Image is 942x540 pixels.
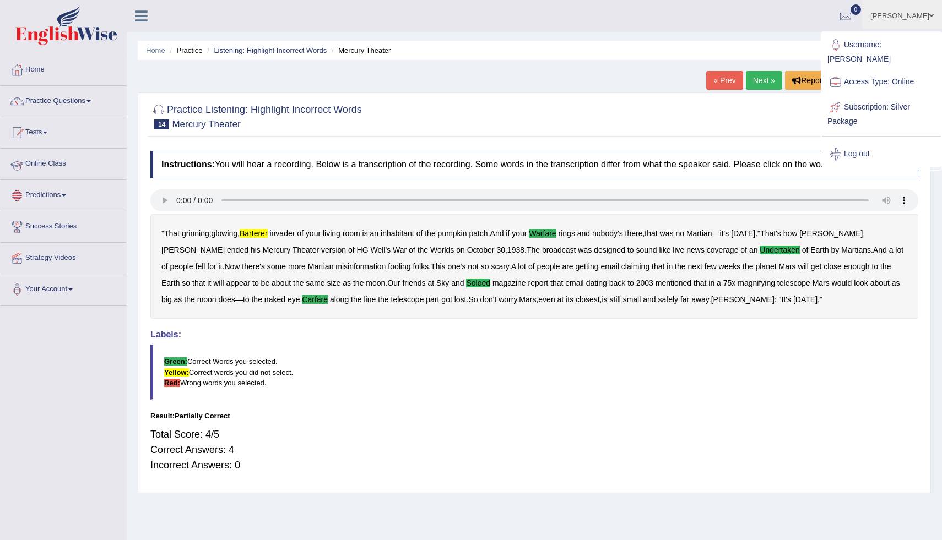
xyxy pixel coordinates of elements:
b: the [251,295,262,304]
b: to [252,279,259,287]
b: scary [491,262,508,271]
b: Sky [436,279,449,287]
b: [DATE] [793,295,818,304]
b: warfare [529,229,556,238]
b: HG [357,246,369,254]
b: Mars [519,295,536,304]
b: barterer [240,229,268,238]
b: the [880,262,891,271]
b: magazine [492,279,526,287]
b: big [161,295,172,304]
b: get [811,262,821,271]
b: look [854,279,868,287]
b: close [824,262,842,271]
b: to [627,279,634,287]
b: 2003 [636,279,653,287]
b: [PERSON_NAME] [711,295,775,304]
b: there's [242,262,265,271]
b: like [659,246,670,254]
a: Success Stories [1,211,126,239]
b: 30 [496,246,505,254]
b: That [164,229,180,238]
b: dating [586,279,607,287]
h4: You will hear a recording. Below is a transcription of the recording. Some words in the transcrip... [150,151,918,178]
b: more [288,262,306,271]
b: It's [782,295,791,304]
b: email [600,262,619,271]
b: small [623,295,641,304]
b: Mercury [263,246,291,254]
b: soloed [466,279,490,287]
blockquote: Correct Words you selected. Correct words you did not select. Wrong words you selected. [150,345,918,399]
b: Well's [371,246,391,254]
b: designed [594,246,625,254]
b: that [550,279,563,287]
b: Instructions: [161,160,215,169]
b: 1938 [507,246,524,254]
b: that [652,262,664,271]
b: invader [269,229,295,238]
b: Theater [293,246,319,254]
b: are [562,262,573,271]
b: the [353,279,364,287]
b: friends [402,279,425,287]
b: of [161,262,168,271]
b: sound [636,246,657,254]
b: some [267,262,286,271]
b: ended [227,246,248,254]
b: and [643,295,656,304]
b: planet [755,262,776,271]
b: of [409,246,415,254]
b: on [456,246,465,254]
b: how [783,229,798,238]
a: Tests [1,117,126,145]
b: so [182,279,190,287]
a: Username: [PERSON_NAME] [822,32,941,69]
b: weeks [719,262,741,271]
b: claiming [621,262,649,271]
small: Mercury Theater [172,119,240,129]
a: Your Account [1,274,126,302]
b: October [467,246,495,254]
b: inhabitant [381,229,414,238]
b: is [602,295,608,304]
b: the [184,295,194,304]
b: if [506,229,510,238]
b: news [686,246,705,254]
a: Strategy Videos [1,243,126,270]
b: is [362,229,368,238]
b: eye [288,295,300,304]
b: telescope [777,279,810,287]
b: report [528,279,549,287]
b: far [680,295,689,304]
button: Report Question [785,71,864,90]
b: coverage [707,246,739,254]
b: magnifying [738,279,775,287]
b: Mars [779,262,796,271]
b: people [537,262,560,271]
b: of [802,246,809,254]
b: at [557,295,564,304]
b: misinformation [335,262,386,271]
b: closest [576,295,600,304]
li: Mercury Theater [329,45,391,56]
b: for [207,262,216,271]
b: away [691,295,709,304]
b: Now [224,262,240,271]
b: version [321,246,346,254]
b: does [219,295,235,304]
b: patch [469,229,488,238]
b: [PERSON_NAME] [799,229,863,238]
b: to [243,295,250,304]
a: Subscription: Silver Package [822,95,941,132]
b: [PERSON_NAME] [161,246,225,254]
h2: Practice Listening: Highlight Incorrect Words [150,102,362,129]
b: his [251,246,261,254]
div: Result: [150,411,918,421]
b: War [393,246,407,254]
b: about [870,279,890,287]
b: lost [454,295,467,304]
b: no [675,229,684,238]
b: the [351,295,361,304]
div: " , , . , — ." , . . . . . . — . . . , , . : " ." [150,214,918,319]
